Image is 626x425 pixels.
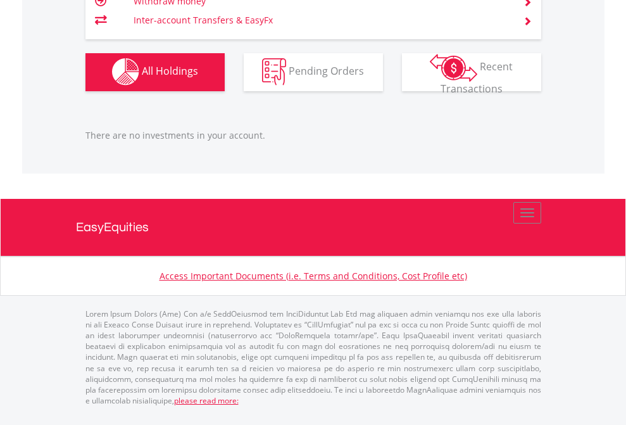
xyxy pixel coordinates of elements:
a: Access Important Documents (i.e. Terms and Conditions, Cost Profile etc) [160,270,467,282]
img: holdings-wht.png [112,58,139,86]
p: Lorem Ipsum Dolors (Ame) Con a/e SeddOeiusmod tem InciDiduntut Lab Etd mag aliquaen admin veniamq... [85,308,541,406]
span: All Holdings [142,64,198,78]
button: Pending Orders [244,53,383,91]
p: There are no investments in your account. [85,129,541,142]
td: Inter-account Transfers & EasyFx [134,11,508,30]
span: Pending Orders [289,64,364,78]
a: please read more: [174,395,239,406]
a: EasyEquities [76,199,551,256]
button: Recent Transactions [402,53,541,91]
img: transactions-zar-wht.png [430,54,477,82]
img: pending_instructions-wht.png [262,58,286,86]
button: All Holdings [85,53,225,91]
span: Recent Transactions [441,60,513,96]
